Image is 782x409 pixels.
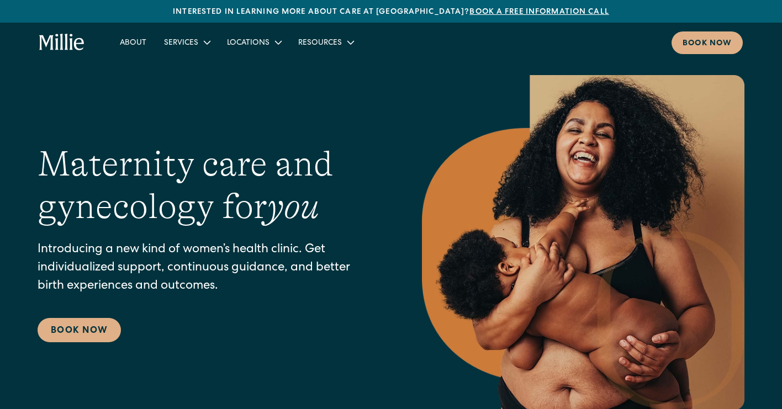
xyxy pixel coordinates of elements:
em: you [267,187,319,226]
div: Resources [289,33,362,51]
a: Book a free information call [469,8,609,16]
a: Book Now [38,318,121,342]
a: Book now [672,31,743,54]
a: home [39,34,85,51]
div: Services [164,38,198,49]
div: Book now [683,38,732,50]
div: Locations [218,33,289,51]
div: Services [155,33,218,51]
p: Introducing a new kind of women’s health clinic. Get individualized support, continuous guidance,... [38,241,378,296]
h1: Maternity care and gynecology for [38,143,378,228]
a: About [111,33,155,51]
div: Locations [227,38,270,49]
div: Resources [298,38,342,49]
